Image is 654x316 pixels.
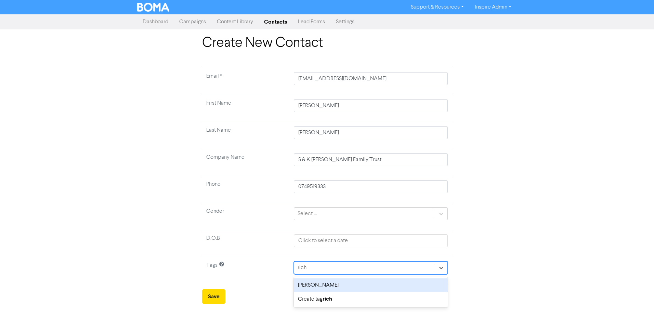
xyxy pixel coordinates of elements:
img: BOMA Logo [137,3,169,12]
a: Campaigns [174,15,211,29]
td: Gender [202,203,290,230]
span: Create tag [298,297,332,302]
a: Dashboard [137,15,174,29]
td: First Name [202,95,290,122]
b: rich [323,295,332,302]
td: Required [202,68,290,95]
a: Inspire Admin [469,2,517,13]
a: Contacts [259,15,292,29]
input: Click to select a date [294,234,448,247]
a: Support & Resources [405,2,469,13]
a: Content Library [211,15,259,29]
div: [PERSON_NAME] [294,278,448,292]
h1: Create New Contact [202,35,452,51]
a: Settings [330,15,360,29]
a: Lead Forms [292,15,330,29]
td: D.O.B [202,230,290,257]
td: Phone [202,176,290,203]
td: Company Name [202,149,290,176]
iframe: Chat Widget [620,283,654,316]
button: Save [202,289,225,304]
td: Last Name [202,122,290,149]
td: Tags [202,257,290,284]
div: Select ... [298,210,317,218]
